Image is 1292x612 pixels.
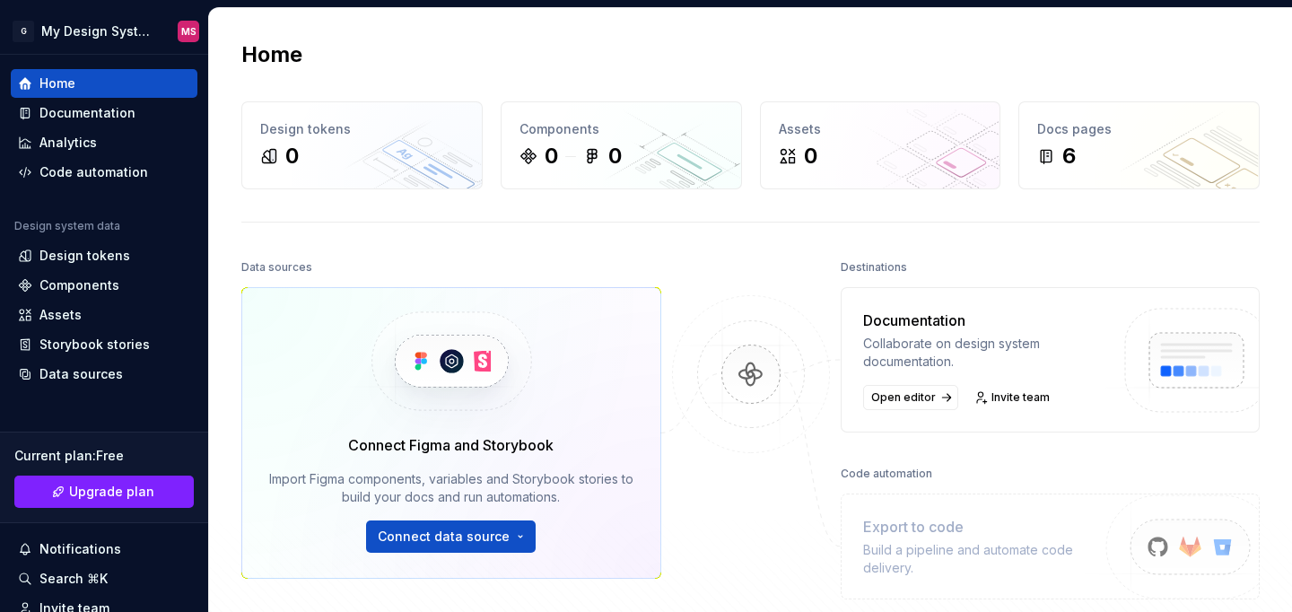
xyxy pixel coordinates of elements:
[260,120,464,138] div: Design tokens
[11,564,197,593] button: Search ⌘K
[760,101,1001,189] a: Assets0
[39,540,121,558] div: Notifications
[863,310,1105,331] div: Documentation
[39,247,130,265] div: Design tokens
[11,99,197,127] a: Documentation
[241,40,302,69] h2: Home
[11,241,197,270] a: Design tokens
[39,74,75,92] div: Home
[11,158,197,187] a: Code automation
[991,390,1050,405] span: Invite team
[39,336,150,354] div: Storybook stories
[285,142,299,170] div: 0
[11,301,197,329] a: Assets
[863,385,958,410] a: Open editor
[11,330,197,359] a: Storybook stories
[863,541,1105,577] div: Build a pipeline and automate code delivery.
[241,101,483,189] a: Design tokens0
[348,434,554,456] div: Connect Figma and Storybook
[779,120,982,138] div: Assets
[11,128,197,157] a: Analytics
[14,476,194,508] a: Upgrade plan
[863,335,1105,371] div: Collaborate on design system documentation.
[501,101,742,189] a: Components00
[39,134,97,152] div: Analytics
[267,470,635,506] div: Import Figma components, variables and Storybook stories to build your docs and run automations.
[11,271,197,300] a: Components
[39,306,82,324] div: Assets
[366,520,536,553] button: Connect data source
[1037,120,1241,138] div: Docs pages
[11,360,197,389] a: Data sources
[545,142,558,170] div: 0
[39,104,135,122] div: Documentation
[969,385,1058,410] a: Invite team
[181,24,196,39] div: MS
[4,12,205,50] button: GMy Design SystemMS
[69,483,154,501] span: Upgrade plan
[11,69,197,98] a: Home
[14,447,194,465] div: Current plan : Free
[841,461,932,486] div: Code automation
[39,365,123,383] div: Data sources
[804,142,817,170] div: 0
[41,22,156,40] div: My Design System
[11,535,197,564] button: Notifications
[608,142,622,170] div: 0
[871,390,936,405] span: Open editor
[13,21,34,42] div: G
[378,528,510,546] span: Connect data source
[1062,142,1076,170] div: 6
[39,276,119,294] div: Components
[1018,101,1260,189] a: Docs pages6
[863,516,1105,538] div: Export to code
[841,255,907,280] div: Destinations
[39,163,148,181] div: Code automation
[241,255,312,280] div: Data sources
[14,219,120,233] div: Design system data
[519,120,723,138] div: Components
[39,570,108,588] div: Search ⌘K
